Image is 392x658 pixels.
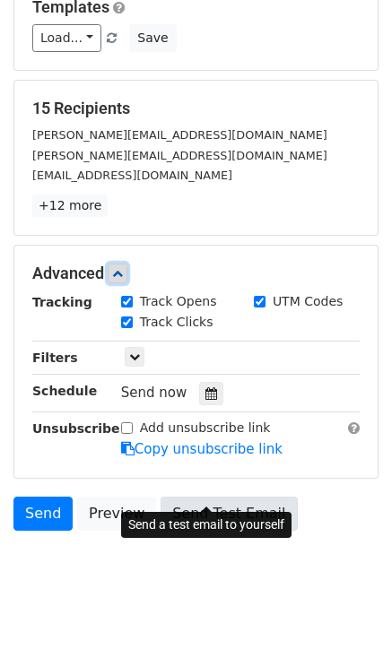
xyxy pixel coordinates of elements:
a: Copy unsubscribe link [121,441,283,457]
small: [PERSON_NAME][EMAIL_ADDRESS][DOMAIN_NAME] [32,149,327,162]
label: UTM Codes [273,292,343,311]
a: Send Test Email [161,497,297,531]
div: Send a test email to yourself [121,512,292,538]
a: Preview [77,497,156,531]
strong: Unsubscribe [32,421,120,436]
a: +12 more [32,195,108,217]
strong: Tracking [32,295,92,309]
a: Send [13,497,73,531]
label: Track Opens [140,292,217,311]
label: Track Clicks [140,313,213,332]
h5: 15 Recipients [32,99,360,118]
a: Load... [32,24,101,52]
iframe: Chat Widget [302,572,392,658]
strong: Schedule [32,384,97,398]
small: [EMAIL_ADDRESS][DOMAIN_NAME] [32,169,232,182]
span: Send now [121,385,187,401]
strong: Filters [32,351,78,365]
button: Save [129,24,176,52]
small: [PERSON_NAME][EMAIL_ADDRESS][DOMAIN_NAME] [32,128,327,142]
label: Add unsubscribe link [140,419,271,437]
h5: Advanced [32,264,360,283]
